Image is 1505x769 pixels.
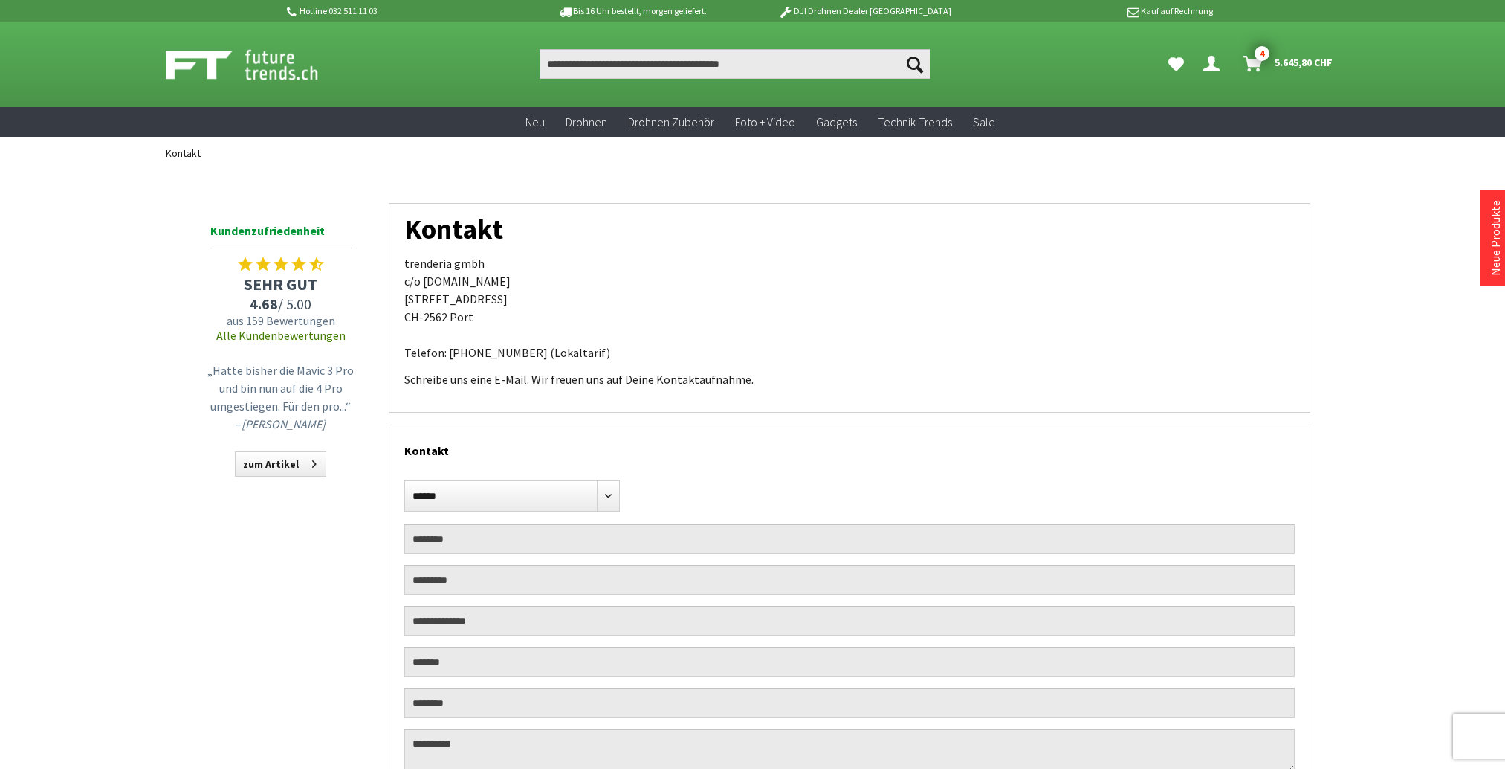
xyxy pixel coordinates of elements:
input: Produkt, Marke, Kategorie, EAN, Artikelnummer… [540,49,930,79]
p: Kauf auf Rechnung [981,2,1213,20]
span: SEHR GUT [203,274,359,295]
a: Warenkorb [1237,49,1340,79]
p: trenderia gmbh c/o [DOMAIN_NAME] [STREET_ADDRESS] CH-2562 Port Telefon: [PHONE_NUMBER] (Lokaltarif) [404,254,1295,361]
span: 4 [1255,46,1269,61]
p: Bis 16 Uhr bestellt, morgen geliefert. [517,2,748,20]
span: Kundenzufriedenheit [210,221,352,248]
a: Alle Kundenbewertungen [216,328,346,343]
p: DJI Drohnen Dealer [GEOGRAPHIC_DATA] [748,2,980,20]
a: Drohnen [555,107,618,138]
span: Technik-Trends [878,115,952,129]
span: Neu [525,115,545,129]
a: Meine Favoriten [1161,49,1191,79]
a: Kontakt [158,137,208,170]
span: Drohnen Zubehör [628,115,714,129]
span: 4.68 [250,295,278,313]
img: Shop Futuretrends - zur Startseite wechseln [166,46,351,83]
a: Neu [515,107,555,138]
p: Schreibe uns eine E-Mail. Wir freuen uns auf Deine Kontaktaufnahme. [404,370,1295,388]
a: Sale [962,107,1006,138]
span: Gadgets [816,115,857,129]
a: Gadgets [806,107,867,138]
div: Kontakt [404,428,1295,466]
a: Foto + Video [725,107,806,138]
span: / 5.00 [203,295,359,313]
span: Drohnen [566,115,607,129]
span: Sale [973,115,995,129]
span: Foto + Video [735,115,795,129]
a: Technik-Trends [867,107,962,138]
a: Neue Produkte [1488,200,1503,276]
a: Drohnen Zubehör [618,107,725,138]
h1: Kontakt [404,219,1295,239]
a: Dein Konto [1197,49,1231,79]
span: aus 159 Bewertungen [203,313,359,328]
p: „Hatte bisher die Mavic 3 Pro und bin nun auf die 4 Pro umgestiegen. Für den pro...“ – [207,361,355,433]
span: 5.645,80 CHF [1275,51,1333,74]
span: Kontakt [166,147,201,160]
em: [PERSON_NAME] [242,416,326,431]
button: Suchen [899,49,930,79]
a: zum Artikel [235,451,326,477]
p: Hotline 032 511 11 03 [285,2,517,20]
